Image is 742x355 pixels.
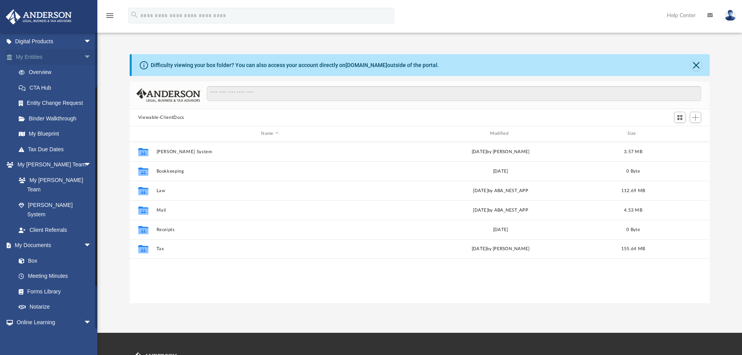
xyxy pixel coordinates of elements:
div: by ABA_NEST_APP [387,187,614,194]
button: Receipts [156,227,383,232]
span: arrow_drop_down [84,314,99,330]
button: Close [691,60,701,71]
span: arrow_drop_down [84,49,99,65]
button: Switch to Grid View [674,112,686,123]
button: Law [156,188,383,193]
div: [DATE] [387,168,614,175]
a: Tax Due Dates [11,141,103,157]
span: 155.64 MB [621,247,645,251]
span: 112.69 MB [621,188,645,193]
div: id [133,130,153,137]
i: menu [105,11,115,20]
a: Notarize [11,299,99,315]
a: [DOMAIN_NAME] [345,62,387,68]
span: arrow_drop_down [84,238,99,254]
img: Anderson Advisors Platinum Portal [4,9,74,25]
button: Add [690,112,701,123]
div: [DATE] [387,226,614,233]
div: grid [130,142,710,303]
span: [DATE] [473,188,488,193]
span: 3.57 MB [624,149,642,154]
div: Difficulty viewing your box folder? You can also access your account directly on outside of the p... [151,61,439,69]
button: Mail [156,208,383,213]
a: My [PERSON_NAME] Team [11,172,95,197]
span: 0 Byte [626,169,640,173]
span: 4.53 MB [624,208,642,212]
a: Overview [11,65,103,80]
a: Forms Library [11,284,95,299]
a: My Entitiesarrow_drop_down [5,49,103,65]
div: [DATE] by [PERSON_NAME] [387,245,614,253]
a: Digital Productsarrow_drop_down [5,34,103,49]
a: Entity Change Request [11,95,103,111]
button: Bookkeeping [156,169,383,174]
a: Meeting Minutes [11,268,99,284]
a: Client Referrals [11,222,99,238]
button: [PERSON_NAME] System [156,149,383,154]
a: Online Learningarrow_drop_down [5,314,99,330]
a: menu [105,15,115,20]
a: My [PERSON_NAME] Teamarrow_drop_down [5,157,99,173]
i: search [130,11,139,19]
div: [DATE] by ABA_NEST_APP [387,207,614,214]
span: 0 Byte [626,227,640,231]
div: Name [156,130,383,137]
div: id [652,130,707,137]
div: Size [617,130,649,137]
span: arrow_drop_down [84,157,99,173]
button: Viewable-ClientDocs [138,114,184,121]
a: Box [11,253,95,268]
a: CTA Hub [11,80,103,95]
img: User Pic [724,10,736,21]
input: Search files and folders [207,86,701,101]
a: [PERSON_NAME] System [11,197,99,222]
span: arrow_drop_down [84,34,99,50]
div: [DATE] by [PERSON_NAME] [387,148,614,155]
div: Modified [387,130,614,137]
a: My Blueprint [11,126,99,142]
a: My Documentsarrow_drop_down [5,238,99,253]
button: Tax [156,246,383,251]
a: Binder Walkthrough [11,111,103,126]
